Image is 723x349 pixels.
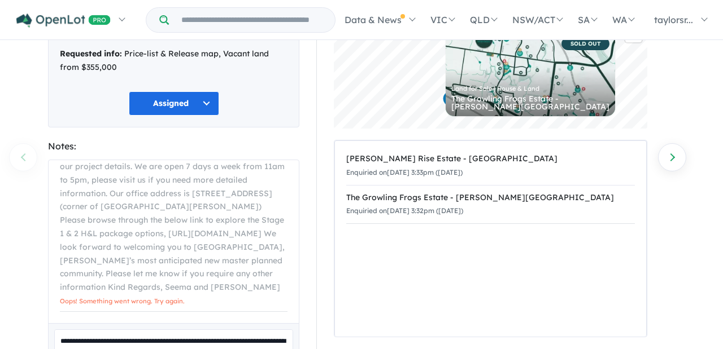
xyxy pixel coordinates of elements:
button: Assigned [129,91,219,116]
small: Enquiried on [DATE] 3:32pm ([DATE]) [346,206,463,215]
div: The Growling Frogs Estate - [PERSON_NAME][GEOGRAPHIC_DATA] [451,95,609,111]
a: The Growling Frogs Estate - [PERSON_NAME][GEOGRAPHIC_DATA]Enquiried on[DATE] 3:32pm ([DATE]) [346,185,635,224]
div: Land for Sale | House & Land [451,86,609,92]
span: taylorsr... [654,14,693,25]
img: Openlot PRO Logo White [16,14,111,28]
div: Map marker [442,90,459,111]
small: Enquiried on [DATE] 3:33pm ([DATE]) [346,168,463,176]
div: [PERSON_NAME] Rise Estate - [GEOGRAPHIC_DATA] [346,152,635,166]
div: Price-list & Release map, Vacant land from $355,000 [60,47,288,74]
div: Notes: [48,139,299,154]
a: [PERSON_NAME] Rise Estate - [GEOGRAPHIC_DATA]Enquiried on[DATE] 3:33pm ([DATE]) [346,147,635,185]
a: SOLD OUT Land for Sale | House & Land The Growling Frogs Estate - [PERSON_NAME][GEOGRAPHIC_DATA] [446,32,615,116]
span: SOLD OUT [561,37,609,50]
input: Try estate name, suburb, builder or developer [171,8,333,32]
strong: Requested info: [60,48,122,59]
div: The Growling Frogs Estate - [PERSON_NAME][GEOGRAPHIC_DATA] [346,191,635,205]
span: Oops! Something went wrong. Try again. [60,297,185,305]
